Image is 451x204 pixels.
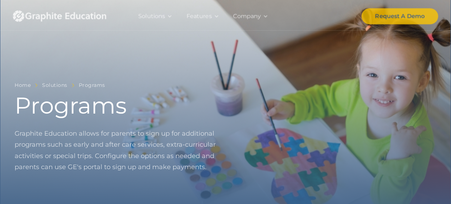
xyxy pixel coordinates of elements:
[13,2,120,30] a: home
[138,11,165,21] div: Solutions
[233,11,261,21] div: Company
[15,81,31,90] a: Home
[42,81,67,90] a: Solutions
[79,81,105,90] a: Programs
[15,128,226,173] p: Graphite Education allows for parents to sign up for additional programs such as early and after ...
[362,8,438,24] a: Request A Demo
[226,2,275,30] div: Company
[131,2,179,30] div: Solutions
[15,94,226,117] h1: Programs
[375,11,425,21] div: Request A Demo
[179,2,226,30] div: Features
[186,11,212,21] div: Features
